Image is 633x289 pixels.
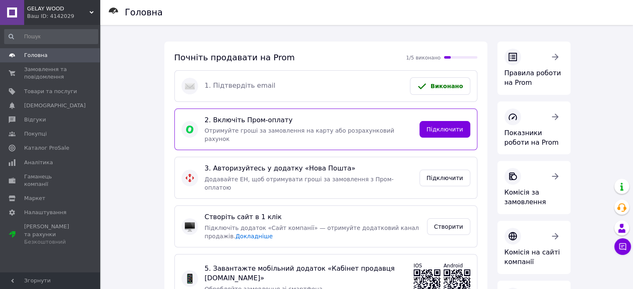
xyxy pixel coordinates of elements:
button: Чат з покупцем [614,238,631,255]
div: Безкоштовний [24,238,77,246]
span: Виконано [430,83,463,89]
span: Комісія за замовлення [504,188,546,206]
span: Товари та послуги [24,88,77,95]
div: Ваш ID: 4142029 [27,12,100,20]
span: Отримуйте гроші за замовлення на карту або розрахунковий рахунок [205,127,395,142]
span: 2. Включіть Пром-оплату [205,116,413,125]
span: 5. Завантажте мобільний додаток «Кабінет продавця [DOMAIN_NAME]» [205,264,407,283]
span: Підключіть додаток «Сайт компанії» — отримуйте додатковий канал продажів. [205,225,419,240]
span: Аналітика [24,159,53,166]
input: Пошук [4,29,98,44]
a: Підключити [420,170,470,186]
a: Правила роботи на Prom [497,42,571,95]
span: [DEMOGRAPHIC_DATA] [24,102,86,109]
span: [PERSON_NAME] та рахунки [24,223,77,246]
span: Гаманець компанії [24,173,77,188]
span: GELAY WOOD [27,5,89,12]
span: Налаштування [24,209,67,216]
img: :email: [185,81,195,91]
span: Замовлення та повідомлення [24,66,77,81]
img: :iphone: [185,274,195,284]
span: Маркет [24,195,45,202]
span: Створіть сайт в 1 клік [205,212,420,222]
span: Каталог ProSale [24,144,69,152]
span: Почніть продавати на Prom [174,52,295,62]
span: Правила роботи на Prom [504,69,561,86]
a: Підключити [420,121,470,138]
span: 1/5 виконано [406,55,441,61]
span: Відгуки [24,116,46,124]
span: IOS [414,263,422,269]
span: 1. Підтвердіть email [205,81,404,91]
a: Докладніше [236,233,273,240]
span: Показники роботи на Prom [504,129,559,146]
a: Комісія за замовлення [497,161,571,214]
span: 3. Авторизуйтесь у додатку «Нова Пошта» [205,164,413,173]
span: Комісія на сайті компанії [504,248,560,266]
a: Комісія на сайті компанії [497,221,571,274]
span: Головна [24,52,47,59]
span: Покупці [24,130,47,138]
a: Створити [427,218,470,235]
img: avatar image [185,124,195,134]
span: Додавайте ЕН, щоб отримувати гроші за замовлення з Пром-оплатою [205,176,394,191]
span: Android [444,263,463,269]
img: :desktop_computer: [185,222,195,232]
a: Показники роботи на Prom [497,101,571,155]
h1: Головна [125,7,163,17]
